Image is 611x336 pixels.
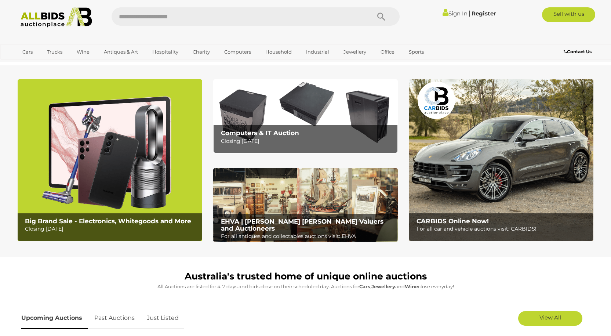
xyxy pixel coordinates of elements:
[25,224,198,234] p: Closing [DATE]
[564,49,592,54] b: Contact Us
[213,168,398,242] img: EHVA | Evans Hastings Valuers and Auctioneers
[21,307,88,329] a: Upcoming Auctions
[42,46,67,58] a: Trucks
[89,307,140,329] a: Past Auctions
[18,58,79,70] a: [GEOGRAPHIC_DATA]
[213,79,398,153] img: Computers & IT Auction
[539,314,561,321] span: View All
[542,7,595,22] a: Sell with us
[409,79,593,241] a: CARBIDS Online Now! CARBIDS Online Now! For all car and vehicle auctions visit: CARBIDS!
[221,232,394,241] p: For all antiques and collectables auctions visit: EHVA
[443,10,468,17] a: Sign In
[221,137,394,146] p: Closing [DATE]
[141,307,184,329] a: Just Listed
[518,311,582,326] a: View All
[363,7,400,26] button: Search
[18,79,202,241] img: Big Brand Sale - Electronics, Whitegoods and More
[359,283,370,289] strong: Cars
[564,48,593,56] a: Contact Us
[472,10,496,17] a: Register
[409,79,593,241] img: CARBIDS Online Now!
[21,271,590,282] h1: Australia's trusted home of unique online auctions
[72,46,94,58] a: Wine
[339,46,371,58] a: Jewellery
[188,46,215,58] a: Charity
[221,129,299,137] b: Computers & IT Auction
[376,46,399,58] a: Office
[17,7,96,28] img: Allbids.com.au
[99,46,143,58] a: Antiques & Art
[21,282,590,291] p: All Auctions are listed for 4-7 days and bids close on their scheduled day. Auctions for , and cl...
[213,168,398,242] a: EHVA | Evans Hastings Valuers and Auctioneers EHVA | [PERSON_NAME] [PERSON_NAME] Valuers and Auct...
[371,283,395,289] strong: Jewellery
[417,217,489,225] b: CARBIDS Online Now!
[301,46,334,58] a: Industrial
[148,46,183,58] a: Hospitality
[18,79,202,241] a: Big Brand Sale - Electronics, Whitegoods and More Big Brand Sale - Electronics, Whitegoods and Mo...
[18,46,37,58] a: Cars
[405,283,418,289] strong: Wine
[469,9,470,17] span: |
[261,46,297,58] a: Household
[213,79,398,153] a: Computers & IT Auction Computers & IT Auction Closing [DATE]
[417,224,589,234] p: For all car and vehicle auctions visit: CARBIDS!
[25,217,191,225] b: Big Brand Sale - Electronics, Whitegoods and More
[404,46,429,58] a: Sports
[219,46,256,58] a: Computers
[221,218,383,232] b: EHVA | [PERSON_NAME] [PERSON_NAME] Valuers and Auctioneers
